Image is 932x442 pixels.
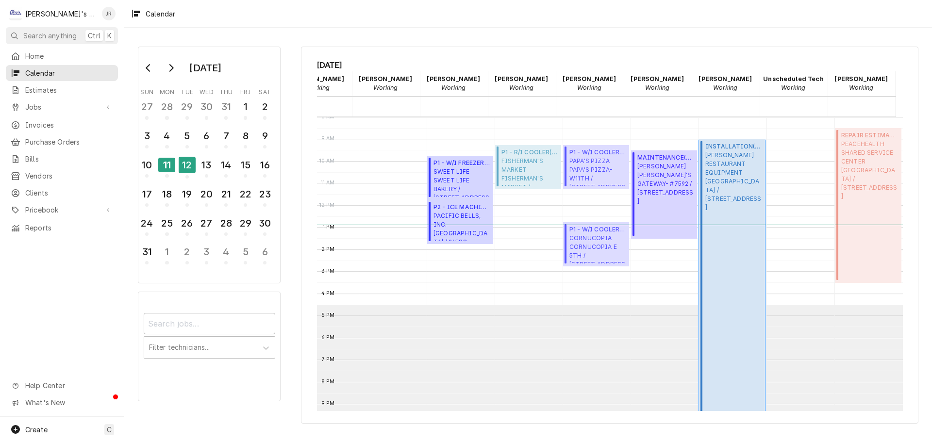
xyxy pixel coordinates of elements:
[218,129,233,143] div: 7
[159,245,174,259] div: 1
[25,426,48,434] span: Create
[441,84,466,91] em: Working
[25,380,112,391] span: Help Center
[159,129,174,143] div: 4
[25,188,113,198] span: Clients
[102,7,116,20] div: Jeff Rue's Avatar
[144,313,275,334] input: Search jobs...
[577,84,601,91] em: Working
[556,71,624,96] div: Justin Achter - Working
[25,397,112,408] span: What's New
[179,157,196,173] div: 12
[6,377,118,393] a: Go to Help Center
[180,129,195,143] div: 5
[645,84,669,91] em: Working
[427,156,494,200] div: [Service] P1 - W/I FREEZER SWEET LIFE SWEET LIFE BAKERY / 861 W 8TH AVE, EUGENE, OR 97401 ID: JOB...
[9,7,22,20] div: Clay's Refrigeration's Avatar
[828,71,896,96] div: Valente Castillo - Working
[433,212,490,241] span: PACIFIC BELLS, INC. [GEOGRAPHIC_DATA] / 94588 HIGHWAY 99 E, [GEOGRAPHIC_DATA], OR 97448
[9,7,22,20] div: C
[180,99,195,114] div: 29
[849,84,873,91] em: Working
[138,47,281,283] div: Calendar Day Picker
[88,31,100,41] span: Ctrl
[218,245,233,259] div: 4
[180,187,195,201] div: 19
[199,129,214,143] div: 6
[238,187,253,201] div: 22
[427,200,494,244] div: P2 - ICE MACHINE(Active)PACIFIC BELLS, INC.[GEOGRAPHIC_DATA] / 94588 HIGHWAY 99 E, [GEOGRAPHIC_DA...
[317,59,903,71] span: [DATE]
[495,75,548,82] strong: [PERSON_NAME]
[238,99,253,114] div: 1
[6,65,118,81] a: Calendar
[320,223,337,231] span: 1 PM
[835,128,902,283] div: REPAIR ESTIMATE(Active)PEACEHEALTH SHARED SERVICE CENTER[GEOGRAPHIC_DATA] / [STREET_ADDRESS]
[317,201,337,209] span: 12 PM
[563,145,630,189] div: P1 - W/I COOLER(Uninvoiced)PAPA'S PIZZAPAPA'S PIZZA- W11TH / [STREET_ADDRESS]
[6,202,118,218] a: Go to Pricebook
[139,158,154,172] div: 10
[216,85,236,97] th: Thursday
[841,131,899,140] span: REPAIR ESTIMATE ( Active )
[25,137,113,147] span: Purchase Orders
[433,167,490,197] span: SWEET LIFE SWEET LIFE BAKERY / [STREET_ADDRESS]
[199,216,214,230] div: 27
[218,158,233,172] div: 14
[509,84,533,91] em: Working
[637,162,694,206] span: [PERSON_NAME] [PERSON_NAME]'S GATEWAY- #7592 / [STREET_ADDRESS]
[159,187,174,201] div: 18
[186,60,225,76] div: [DATE]
[102,7,116,20] div: JR
[180,216,195,230] div: 26
[6,134,118,150] a: Purchase Orders
[319,135,337,143] span: 9 AM
[218,216,233,230] div: 28
[319,356,337,363] span: 7 PM
[433,159,490,167] span: P1 - W/I FREEZER ( Uninvoiced )
[319,334,337,342] span: 6 PM
[631,75,684,82] strong: [PERSON_NAME]
[6,82,118,98] a: Estimates
[257,245,272,259] div: 6
[137,85,157,97] th: Sunday
[238,245,253,259] div: 5
[107,31,112,41] span: K
[139,60,158,76] button: Go to previous month
[352,71,420,96] div: Jeff Rue - Working
[199,99,214,114] div: 30
[23,31,77,41] span: Search anything
[301,47,918,424] div: Calendar Calendar
[705,142,762,151] span: INSTALLATION ( Past Due )
[495,145,562,189] div: P1 - R/I COOLER(Customer Needs Estimate)FISHERMAN'S MARKETFISHERMAN'S MARKET / [STREET_ADDRESS]
[569,148,626,157] span: P1 - W/I COOLER ( Uninvoiced )
[433,203,490,212] span: P2 - ICE MACHINE ( Active )
[177,85,197,97] th: Tuesday
[199,245,214,259] div: 3
[199,187,214,201] div: 20
[139,99,154,114] div: 27
[359,75,412,82] strong: [PERSON_NAME]
[158,158,175,172] div: 11
[713,84,737,91] em: Working
[563,222,630,266] div: [Service] P1 - W/I COOLER CORNUCOPIA CORNUCOPIA E 5TH / 207 E 5TH ST, EUGENE, OR 97401 ID: JOB-26...
[631,150,698,239] div: MAINTENANCE(Active)[PERSON_NAME][PERSON_NAME]'S GATEWAY- #7592 / [STREET_ADDRESS]
[159,99,174,114] div: 28
[317,157,337,165] span: 10 AM
[705,151,762,212] span: [PERSON_NAME] RESTAURANT EQUIPMENT [GEOGRAPHIC_DATA] / [STREET_ADDRESS]
[25,171,113,181] span: Vendors
[488,71,556,96] div: Johnny Guerra - Working
[107,425,112,435] span: C
[157,85,177,97] th: Monday
[319,267,337,275] span: 3 PM
[199,158,214,172] div: 13
[25,9,97,19] div: [PERSON_NAME]'s Refrigeration
[25,223,113,233] span: Reports
[139,129,154,143] div: 3
[692,71,760,96] div: Steven Cramer - Working
[373,84,398,91] em: Working
[835,128,902,283] div: [Service] REPAIR ESTIMATE PEACEHEALTH SHARED SERVICE CENTER SACRED HEART MEDICAL CENTER / 3333 RI...
[238,158,253,172] div: 15
[319,311,337,319] span: 5 PM
[420,71,488,96] div: Joey Brabb - Working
